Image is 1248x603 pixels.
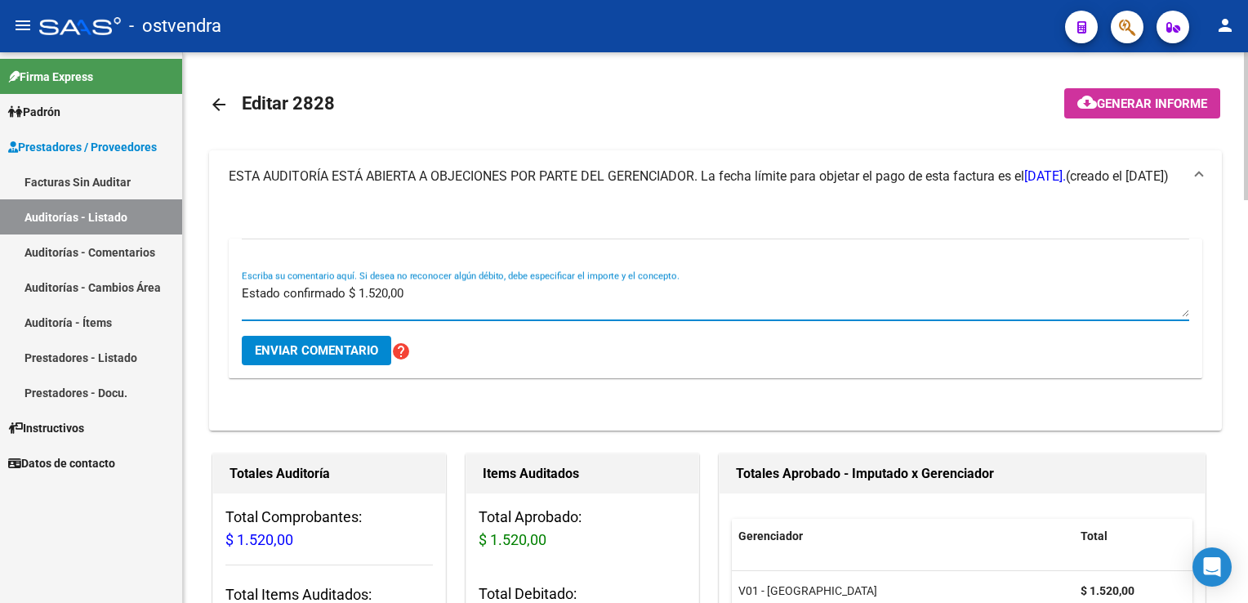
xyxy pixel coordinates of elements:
[1192,547,1232,587] div: Open Intercom Messenger
[1064,88,1220,118] button: Generar informe
[255,343,378,358] span: Enviar comentario
[8,454,115,472] span: Datos de contacto
[225,506,433,552] h3: Total Comprobantes:
[242,93,335,114] span: Editar 2828
[479,531,546,548] span: $ 1.520,00
[13,16,33,35] mat-icon: menu
[8,68,93,86] span: Firma Express
[8,138,157,156] span: Prestadores / Proveedores
[1077,92,1097,112] mat-icon: cloud_download
[479,506,686,552] h3: Total Aprobado:
[242,336,391,365] button: Enviar comentario
[209,95,229,114] mat-icon: arrow_back
[391,342,411,361] mat-icon: help
[229,168,1066,184] span: ESTA AUDITORÍA ESTÁ ABIERTA A OBJECIONES POR PARTE DEL GERENCIADOR. La fecha límite para objetar ...
[738,584,877,597] span: V01 - [GEOGRAPHIC_DATA]
[230,461,429,487] h1: Totales Auditoría
[1066,167,1169,185] span: (creado el [DATE])
[1215,16,1235,35] mat-icon: person
[225,531,293,548] span: $ 1.520,00
[1074,519,1180,554] datatable-header-cell: Total
[209,150,1222,203] mat-expansion-panel-header: ESTA AUDITORÍA ESTÁ ABIERTA A OBJECIONES POR PARTE DEL GERENCIADOR. La fecha límite para objetar ...
[738,529,803,543] span: Gerenciador
[129,8,221,44] span: - ostvendra
[483,461,682,487] h1: Items Auditados
[8,103,60,121] span: Padrón
[1024,168,1066,184] span: [DATE].
[736,461,1188,487] h1: Totales Aprobado - Imputado x Gerenciador
[209,203,1222,431] div: ESTA AUDITORÍA ESTÁ ABIERTA A OBJECIONES POR PARTE DEL GERENCIADOR. La fecha límite para objetar ...
[1081,529,1108,543] span: Total
[1081,584,1134,597] strong: $ 1.520,00
[8,419,84,437] span: Instructivos
[1097,96,1207,111] span: Generar informe
[732,519,1074,554] datatable-header-cell: Gerenciador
